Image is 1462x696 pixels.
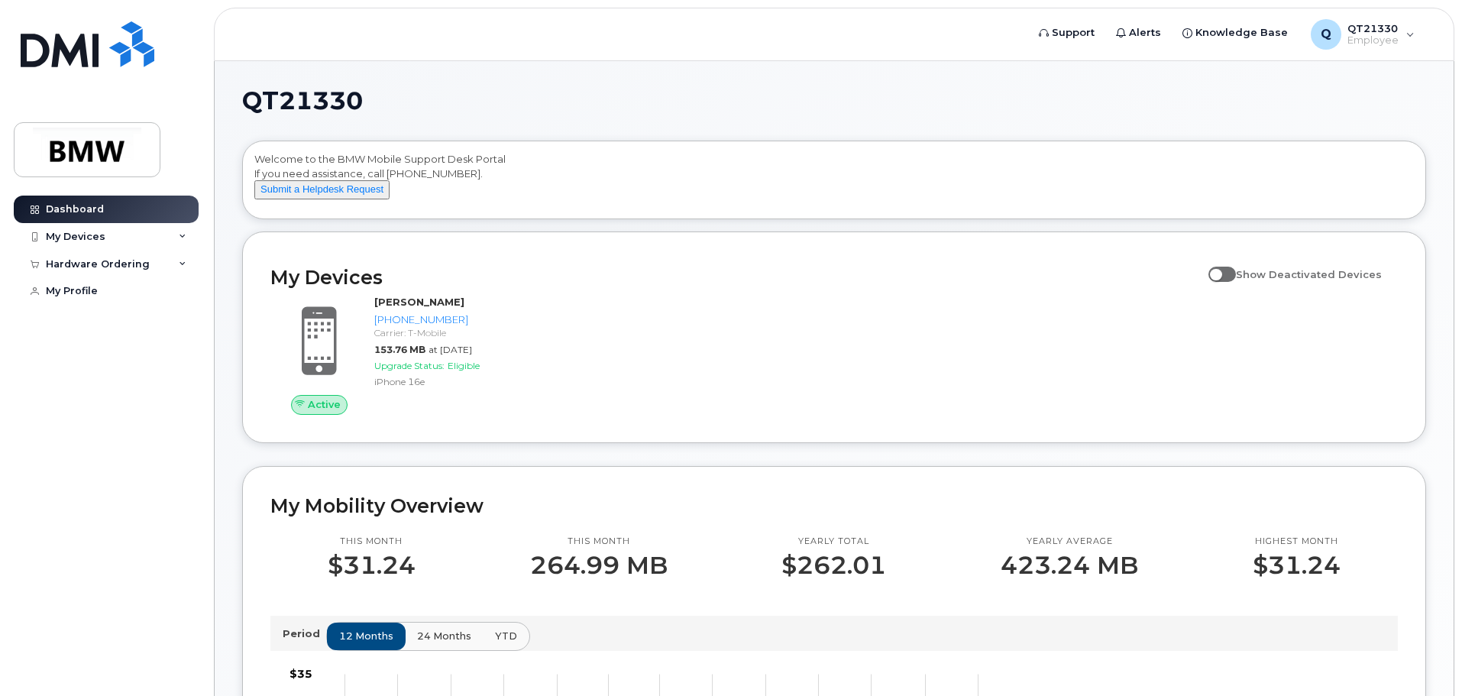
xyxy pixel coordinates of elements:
h2: My Mobility Overview [270,494,1398,517]
p: 423.24 MB [1001,552,1138,579]
button: Submit a Helpdesk Request [254,180,390,199]
tspan: $35 [289,667,312,681]
p: Yearly total [781,536,886,548]
p: Yearly average [1001,536,1138,548]
p: $262.01 [781,552,886,579]
span: 24 months [417,629,471,643]
a: Active[PERSON_NAME][PHONE_NUMBER]Carrier: T-Mobile153.76 MBat [DATE]Upgrade Status:EligibleiPhone... [270,295,539,414]
span: Active [308,397,341,412]
h2: My Devices [270,266,1201,289]
div: Welcome to the BMW Mobile Support Desk Portal If you need assistance, call [PHONE_NUMBER]. [254,152,1414,213]
p: This month [328,536,416,548]
p: $31.24 [328,552,416,579]
iframe: Messenger Launcher [1396,630,1451,685]
strong: [PERSON_NAME] [374,296,464,308]
span: Show Deactivated Devices [1236,268,1382,280]
input: Show Deactivated Devices [1208,260,1221,272]
span: YTD [495,629,517,643]
p: This month [530,536,668,548]
div: iPhone 16e [374,375,532,388]
p: 264.99 MB [530,552,668,579]
span: Upgrade Status: [374,360,445,371]
span: Eligible [448,360,480,371]
p: Period [283,626,326,641]
p: $31.24 [1253,552,1341,579]
span: QT21330 [242,89,363,112]
span: at [DATE] [429,344,472,355]
div: Carrier: T-Mobile [374,326,532,339]
span: 153.76 MB [374,344,425,355]
a: Submit a Helpdesk Request [254,183,390,195]
p: Highest month [1253,536,1341,548]
div: [PHONE_NUMBER] [374,312,532,327]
